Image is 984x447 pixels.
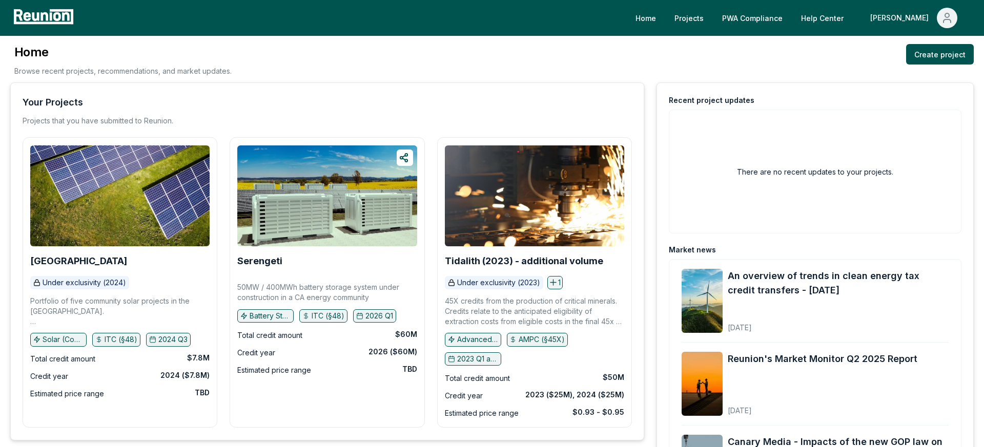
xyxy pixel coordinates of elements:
[445,333,501,346] button: Advanced manufacturing
[445,256,603,266] a: Tidalith (2023) - additional volume
[237,364,311,376] div: Estimated price range
[547,276,563,289] button: 1
[793,8,852,28] a: Help Center
[30,256,127,266] a: [GEOGRAPHIC_DATA]
[445,407,519,419] div: Estimated price range
[728,315,949,333] div: [DATE]
[30,353,95,365] div: Total credit amount
[627,8,664,28] a: Home
[23,95,83,110] div: Your Projects
[445,352,501,366] button: 2023 Q1 and earlier
[669,95,754,105] div: Recent project updates
[862,8,966,28] button: [PERSON_NAME]
[714,8,791,28] a: PWA Compliance
[30,333,87,346] button: Solar (Community)
[158,334,188,345] p: 2024 Q3
[23,116,173,126] p: Projects that you have submitted to Reunion.
[445,390,483,402] div: Credit year
[312,311,344,321] p: ITC (§48)
[445,145,624,246] img: Tidalith (2023) - additional volume
[237,329,302,342] div: Total credit amount
[728,352,917,366] a: Reunion's Market Monitor Q2 2025 Report
[368,347,417,357] div: 2026 ($60M)
[30,370,68,382] div: Credit year
[666,8,712,28] a: Projects
[353,309,396,323] button: 2026 Q1
[14,66,232,76] p: Browse recent projects, recommendations, and market updates.
[187,353,210,363] div: $7.8M
[906,44,974,65] a: Create project
[30,145,210,246] img: Broad Peak
[870,8,933,28] div: [PERSON_NAME]
[603,372,624,382] div: $50M
[737,166,893,177] h2: There are no recent updates to your projects.
[195,388,210,398] div: TBD
[627,8,974,28] nav: Main
[728,398,917,416] div: [DATE]
[395,329,417,339] div: $60M
[445,296,624,327] p: 45X credits from the production of critical minerals. Credits relate to the anticipated eligibili...
[160,370,210,380] div: 2024 ($7.8M)
[237,347,275,359] div: Credit year
[525,390,624,400] div: 2023 ($25M), 2024 ($25M)
[728,269,949,297] a: An overview of trends in clean energy tax credit transfers - [DATE]
[572,407,624,417] div: $0.93 - $0.95
[237,145,417,246] img: Serengeti
[30,388,104,400] div: Estimated price range
[457,334,498,345] p: Advanced manufacturing
[669,245,716,255] div: Market news
[43,334,84,345] p: Solar (Community)
[402,364,417,374] div: TBD
[519,334,565,345] p: AMPC (§45X)
[30,296,210,327] p: Portfolio of five community solar projects in the [GEOGRAPHIC_DATA]. Two projects are being place...
[365,311,393,321] p: 2026 Q1
[682,352,723,416] img: Reunion's Market Monitor Q2 2025 Report
[250,311,291,321] p: Battery Storage
[237,256,282,266] a: Serengeti
[146,333,191,346] button: 2024 Q3
[445,372,510,385] div: Total credit amount
[457,354,498,364] p: 2023 Q1 and earlier
[237,282,417,303] p: 50MW / 400MWh battery storage system under construction in a CA energy community
[105,334,137,345] p: ITC (§48)
[682,269,723,333] img: An overview of trends in clean energy tax credit transfers - August 2025
[237,309,294,323] button: Battery Storage
[43,278,126,288] p: Under exclusivity (2024)
[14,44,232,60] h3: Home
[457,278,540,288] p: Under exclusivity (2023)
